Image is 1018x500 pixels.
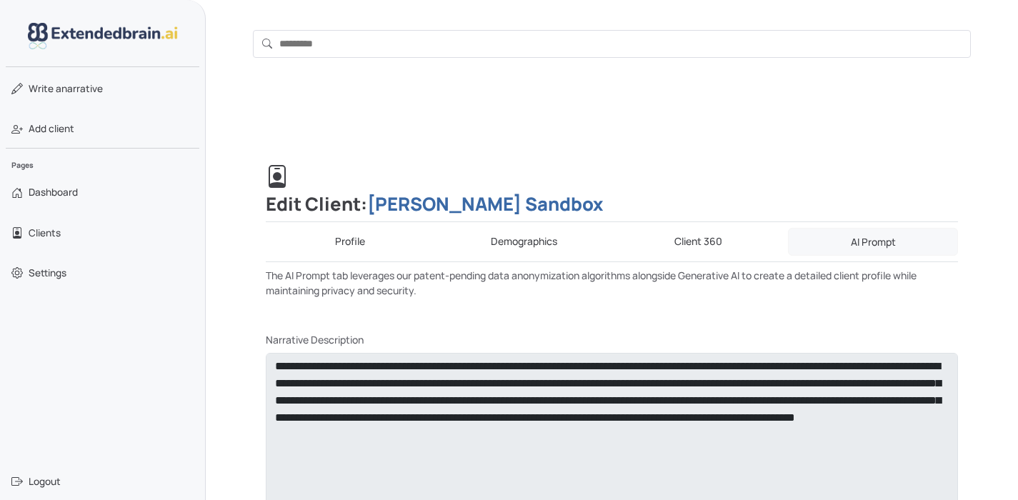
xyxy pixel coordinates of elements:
a: Profile [266,228,434,256]
span: narrative [29,81,103,96]
img: logo [28,23,178,49]
span: Dashboard [29,185,78,199]
a: Demographics [440,228,609,256]
span: Add client [29,121,74,136]
span: Clients [29,226,61,240]
a: [PERSON_NAME] Sandbox [367,191,603,216]
h2: Edit Client: [266,165,958,222]
span: Write a [29,82,61,95]
p: The AI Prompt tab leverages our patent-pending data anonymization algorithms alongside Generative... [266,268,958,298]
span: Settings [29,266,66,280]
span: Logout [29,474,61,489]
a: AI Prompt [788,228,958,256]
a: Client 360 [614,228,783,256]
label: Narrative Description [266,332,364,347]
